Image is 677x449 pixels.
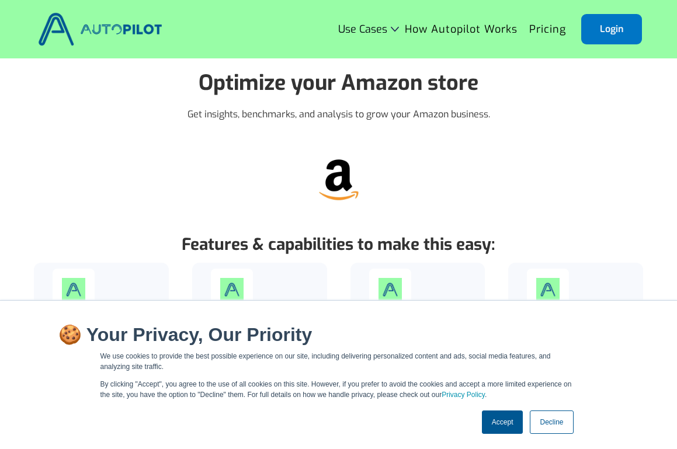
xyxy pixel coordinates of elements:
[482,410,523,434] a: Accept
[182,234,495,255] strong: Features & capabilities to make this easy:
[530,410,573,434] a: Decline
[391,26,399,32] img: Icon Rounded Chevron Dark - BRIX Templates
[58,324,619,345] h2: 🍪 Your Privacy, Our Priority
[100,351,577,372] p: We use cookies to provide the best possible experience on our site, including delivering personal...
[581,14,642,44] a: Login
[199,69,478,97] strong: Optimize your Amazon store
[523,18,572,40] a: Pricing
[64,107,613,121] p: Get insights, benchmarks, and analysis to grow your Amazon business.
[442,391,485,399] a: Privacy Policy
[338,23,399,35] div: Use Cases
[399,18,523,40] a: How Autopilot Works
[338,23,387,35] div: Use Cases
[100,379,577,400] p: By clicking "Accept", you agree to the use of all cookies on this site. However, if you prefer to...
